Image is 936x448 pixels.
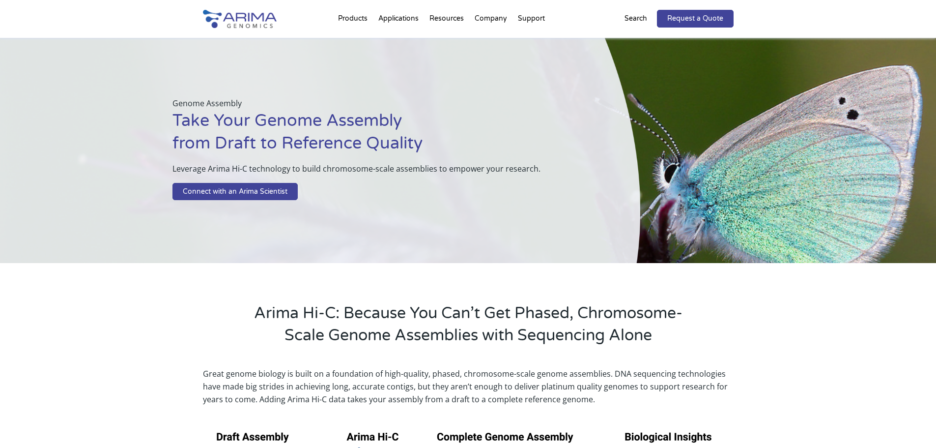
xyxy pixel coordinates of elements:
[242,302,694,354] h2: Arima Hi-C: Because You Can’t Get Phased, Chromosome-Scale Genome Assemblies with Sequencing Alone
[203,367,734,406] p: Great genome biology is built on a foundation of high-quality, phased, chromosome-scale genome as...
[172,97,591,205] div: Genome Assembly
[172,162,591,183] p: Leverage Arima Hi-C technology to build chromosome-scale assemblies to empower your research.
[624,12,647,25] p: Search
[657,10,734,28] a: Request a Quote
[203,10,277,28] img: Arima-Genomics-logo
[172,110,591,162] h1: Take Your Genome Assembly from Draft to Reference Quality
[172,183,298,201] a: Connect with an Arima Scientist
